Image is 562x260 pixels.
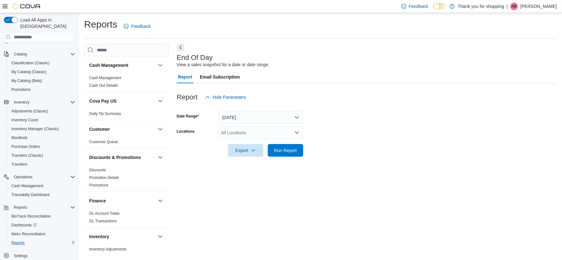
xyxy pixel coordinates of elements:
a: My Catalog (Classic) [9,68,49,76]
span: Inventory Adjustments [89,247,127,252]
button: Traceabilty Dashboard [6,190,78,199]
h3: Finance [89,198,106,204]
button: Finance [157,197,164,205]
a: Promotion Details [89,175,119,180]
button: Export [228,144,263,157]
span: Inventory Manager (Classic) [9,125,75,133]
div: Cova Pay US [84,110,169,120]
span: Adjustments (Classic) [9,107,75,115]
button: Inventory Count [6,116,78,124]
a: BioTrack Reconciliation [9,212,53,220]
span: Transfers (Classic) [9,152,75,159]
a: Feedback [121,20,153,33]
span: BioTrack Reconciliation [9,212,75,220]
span: Load All Apps in [GEOGRAPHIC_DATA] [18,17,75,29]
span: Discounts [89,168,106,173]
button: Classification (Classic) [6,59,78,67]
button: Purchase Orders [6,142,78,151]
h3: Cova Pay US [89,98,116,104]
span: Cash Management [89,75,121,80]
span: Promotions [89,183,108,188]
h3: Inventory [89,233,109,240]
span: BioTrack Reconciliation [11,214,51,219]
span: Cash Management [9,182,75,190]
a: Promotions [9,86,33,93]
button: Open list of options [294,130,300,135]
button: Finance [89,198,155,204]
span: Feedback [131,23,151,29]
input: Dark Mode [433,3,447,10]
button: Next [177,44,184,51]
h3: Customer [89,126,110,132]
span: Manifests [11,135,28,140]
span: Customer Queue [89,139,118,144]
p: [PERSON_NAME] [521,3,557,10]
span: Catalog [11,50,75,58]
button: Operations [11,173,35,181]
button: My Catalog (Beta) [6,76,78,85]
span: Reports [11,240,25,245]
span: My Catalog (Beta) [11,78,42,83]
span: Traceabilty Dashboard [9,191,75,199]
button: Inventory Manager (Classic) [6,124,78,133]
span: Email Subscription [200,71,240,83]
a: Discounts [89,168,106,172]
a: Daily Tip Summary [89,111,121,116]
a: Promotions [89,183,108,187]
button: Catalog [11,50,29,58]
button: Transfers (Classic) [6,151,78,160]
a: Cash Out Details [89,83,118,88]
span: Manifests [9,134,75,142]
div: Ariana Brown [510,3,518,10]
span: GL Transactions [89,219,117,224]
button: Adjustments (Classic) [6,107,78,116]
p: | [507,3,508,10]
button: Reports [11,204,30,211]
a: Metrc Reconciliation [9,230,48,238]
button: Operations [1,173,78,181]
span: Cash Management [11,183,43,188]
button: Reports [6,238,78,247]
span: My Catalog (Classic) [11,69,46,74]
button: [DATE] [219,111,303,124]
h3: Report [177,93,198,101]
a: Transfers (Classic) [9,152,46,159]
span: Dark Mode [433,10,434,10]
span: Hide Parameters [213,94,246,100]
a: Traceabilty Dashboard [9,191,52,199]
h3: End Of Day [177,54,213,61]
span: Run Report [274,147,297,154]
span: Reports [9,239,75,247]
a: Adjustments (Classic) [9,107,51,115]
span: AB [512,3,517,10]
span: Classification (Classic) [9,59,75,67]
a: Inventory Manager (Classic) [9,125,61,133]
button: Manifests [6,133,78,142]
button: Inventory [89,233,155,240]
span: Inventory [14,100,29,105]
span: Classification (Classic) [11,60,50,66]
button: Customer [89,126,155,132]
span: Inventory Manager (Classic) [11,126,59,131]
a: Inventory Count [9,116,41,124]
button: Customer [157,125,164,133]
label: Locations [177,129,195,134]
div: Customer [84,138,169,148]
a: Customer Queue [89,140,118,144]
h3: Cash Management [89,62,128,68]
button: Metrc Reconciliation [6,230,78,238]
a: GL Transactions [89,219,117,223]
span: Reports [14,205,27,210]
div: Cash Management [84,74,169,92]
span: Promotions [9,86,75,93]
span: Report [178,71,192,83]
span: Metrc Reconciliation [9,230,75,238]
div: View a sales snapshot for a date or date range. [177,61,269,68]
a: Cash Management [9,182,46,190]
span: Inventory [11,98,75,106]
a: GL Account Totals [89,211,120,216]
button: Cash Management [157,61,164,69]
button: Run Report [268,144,303,157]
